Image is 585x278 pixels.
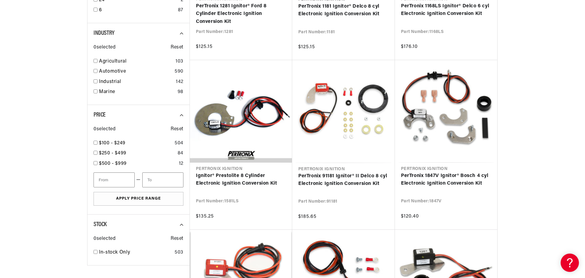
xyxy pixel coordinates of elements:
[99,6,175,14] a: 6
[94,30,115,36] span: Industry
[196,172,286,188] a: Ignitor® Prestolite 8 Cylinder Electronic Ignition Conversion Kit
[196,2,286,26] a: PerTronix 1281 Ignitor® Ford 8 Cylinder Electronic Ignition Conversion Kit
[178,150,183,157] div: 84
[99,161,127,166] span: $500 - $999
[171,44,183,52] span: Reset
[99,141,126,146] span: $100 - $249
[175,68,183,76] div: 590
[298,3,389,18] a: PerTronix 1181 Ignitor® Delco 8 cyl Electronic Ignition Conversion Kit
[94,235,115,243] span: 0 selected
[142,172,183,187] input: To
[176,78,183,86] div: 142
[99,88,175,96] a: Marine
[401,172,491,188] a: PerTronix 1847V Ignitor® Bosch 4 cyl Electronic Ignition Conversion Kit
[179,160,183,168] div: 12
[171,125,183,133] span: Reset
[94,125,115,133] span: 0 selected
[175,139,183,147] div: 504
[99,68,172,76] a: Automotive
[178,88,183,96] div: 98
[171,235,183,243] span: Reset
[298,172,389,188] a: PerTronix 91181 Ignitor® II Delco 8 cyl Electronic Ignition Conversion Kit
[401,2,491,18] a: PerTronix 1168LS Ignitor® Delco 6 cyl Electronic Ignition Conversion Kit
[178,6,183,14] div: 87
[136,176,141,184] span: —
[175,58,183,66] div: 103
[99,78,173,86] a: Industrial
[99,58,173,66] a: Agricultural
[94,44,115,52] span: 0 selected
[94,112,106,118] span: Price
[94,222,107,228] span: Stock
[94,172,135,187] input: From
[175,249,183,257] div: 503
[99,249,172,257] a: In-stock Only
[94,192,183,206] button: Apply Price Range
[99,151,126,156] span: $250 - $499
